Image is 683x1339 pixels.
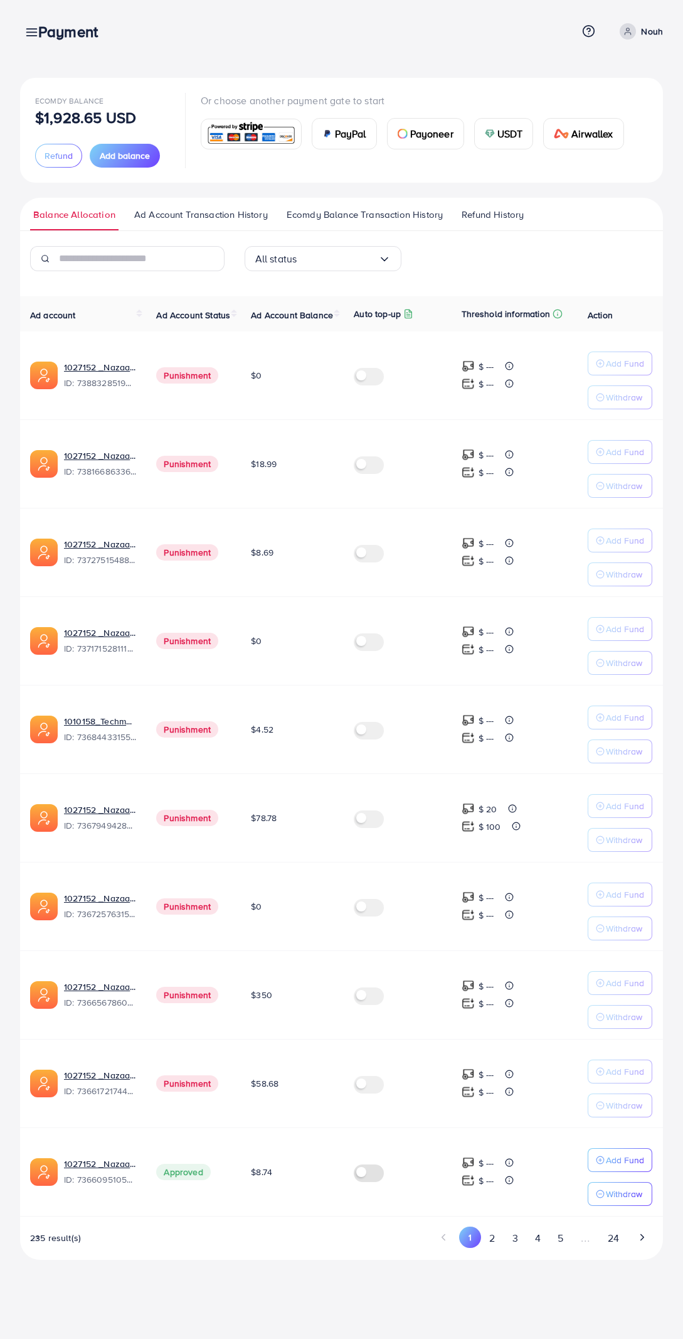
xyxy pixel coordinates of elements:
[462,1085,475,1099] img: top-up amount
[335,126,366,141] span: PayPal
[462,979,475,992] img: top-up amount
[251,900,262,913] span: $0
[588,971,652,995] button: Add Fund
[64,996,136,1009] span: ID: 7366567860828749825
[35,144,82,168] button: Refund
[462,537,475,550] img: top-up amount
[64,361,136,390] div: <span class='underline'>1027152 _Nazaagency_019</span></br>7388328519014645761
[64,908,136,920] span: ID: 7367257631523782657
[606,710,644,725] p: Add Fund
[287,208,443,222] span: Ecomdy Balance Transaction History
[462,306,550,321] p: Threshold information
[64,1085,136,1097] span: ID: 7366172174454882305
[64,361,136,374] a: 1027152 _Nazaagency_019
[462,554,475,567] img: top-up amount
[64,804,136,832] div: <span class='underline'>1027152 _Nazaagency_003</span></br>7367949428067450896
[322,129,332,139] img: card
[606,444,644,460] p: Add Fund
[64,1173,136,1186] span: ID: 7366095105679261697
[30,362,58,389] img: ic-ads-acc.e4c84228.svg
[64,465,136,478] span: ID: 7381668633665093648
[479,536,494,551] p: $ ---
[462,466,475,479] img: top-up amount
[64,731,136,743] span: ID: 7368443315504726017
[606,655,642,670] p: Withdraw
[462,1174,475,1187] img: top-up amount
[251,1077,278,1090] span: $58.68
[479,979,494,994] p: $ ---
[606,1064,644,1079] p: Add Fund
[479,713,494,728] p: $ ---
[588,385,652,409] button: Withdraw
[554,129,569,139] img: card
[588,529,652,552] button: Add Fund
[543,118,623,149] a: cardAirwallex
[641,24,663,39] p: Nouh
[35,110,136,125] p: $1,928.65 USD
[30,627,58,655] img: ic-ads-acc.e4c84228.svg
[526,1227,549,1250] button: Go to page 4
[156,1164,210,1180] span: Approved
[64,449,136,478] div: <span class='underline'>1027152 _Nazaagency_023</span></br>7381668633665093648
[606,744,642,759] p: Withdraw
[33,208,115,222] span: Balance Allocation
[251,989,272,1001] span: $350
[100,149,150,162] span: Add balance
[64,892,136,921] div: <span class='underline'>1027152 _Nazaagency_016</span></br>7367257631523782657
[588,1094,652,1117] button: Withdraw
[479,642,494,657] p: $ ---
[354,306,401,321] p: Auto top-up
[588,706,652,729] button: Add Fund
[606,799,644,814] p: Add Fund
[599,1227,627,1250] button: Go to page 24
[588,440,652,464] button: Add Fund
[30,804,58,832] img: ic-ads-acc.e4c84228.svg
[606,567,642,582] p: Withdraw
[156,721,218,738] span: Punishment
[588,828,652,852] button: Withdraw
[245,246,401,271] div: Search for option
[588,309,613,321] span: Action
[156,810,218,826] span: Punishment
[497,126,523,141] span: USDT
[462,891,475,904] img: top-up amount
[30,1232,81,1244] span: 235 result(s)
[606,533,644,548] p: Add Fund
[64,538,136,567] div: <span class='underline'>1027152 _Nazaagency_007</span></br>7372751548805726224
[479,1085,494,1100] p: $ ---
[64,981,136,1009] div: <span class='underline'>1027152 _Nazaagency_0051</span></br>7366567860828749825
[606,1153,644,1168] p: Add Fund
[462,625,475,638] img: top-up amount
[588,1182,652,1206] button: Withdraw
[588,883,652,906] button: Add Fund
[64,804,136,816] a: 1027152 _Nazaagency_003
[251,369,262,382] span: $0
[64,1069,136,1098] div: <span class='underline'>1027152 _Nazaagency_018</span></br>7366172174454882305
[64,538,136,551] a: 1027152 _Nazaagency_007
[251,458,277,470] span: $18.99
[606,621,644,637] p: Add Fund
[251,1166,272,1178] span: $8.74
[588,617,652,641] button: Add Fund
[588,1060,652,1084] button: Add Fund
[606,390,642,405] p: Withdraw
[462,997,475,1010] img: top-up amount
[398,129,408,139] img: card
[35,95,103,106] span: Ecomdy Balance
[64,1158,136,1186] div: <span class='underline'>1027152 _Nazaagency_006</span></br>7366095105679261697
[462,731,475,745] img: top-up amount
[588,794,652,818] button: Add Fund
[312,118,377,149] a: cardPayPal
[387,118,464,149] a: cardPayoneer
[38,23,108,41] h3: Payment
[479,802,497,817] p: $ 20
[156,367,218,384] span: Punishment
[64,449,136,462] a: 1027152 _Nazaagency_023
[64,981,136,993] a: 1027152 _Nazaagency_0051
[134,208,268,222] span: Ad Account Transaction History
[588,352,652,375] button: Add Fund
[479,377,494,392] p: $ ---
[571,126,613,141] span: Airwallex
[90,144,160,168] button: Add balance
[588,917,652,940] button: Withdraw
